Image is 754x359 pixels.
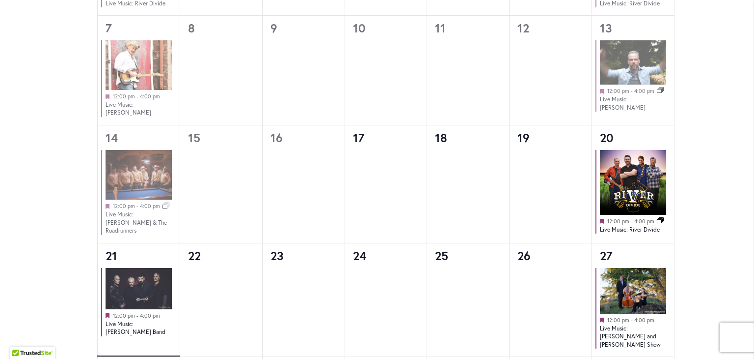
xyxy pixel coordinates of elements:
[106,20,112,36] a: 7
[106,320,165,336] a: Live Music: [PERSON_NAME] Band
[631,88,633,94] span: -
[435,20,446,36] time: 11
[600,226,660,234] a: Live Music: River Divide
[353,130,365,146] time: 17
[136,203,138,210] span: -
[188,130,200,146] time: 15
[106,130,118,146] a: 14
[136,312,138,319] span: -
[607,317,629,324] time: 12:00 pm
[600,89,604,94] em: Featured
[140,203,160,210] time: 4:00 pm
[600,130,614,146] a: 20
[435,130,447,146] time: 18
[106,210,167,235] a: Live Music: [PERSON_NAME] & The Roadrunners
[600,150,666,215] img: Live Music: River Divide
[113,312,135,319] time: 12:00 pm
[600,95,646,112] a: Live Music: [PERSON_NAME]
[600,248,613,264] a: 27
[113,203,135,210] time: 12:00 pm
[631,317,633,324] span: -
[188,248,201,264] time: 22
[140,312,160,319] time: 4:00 pm
[600,318,604,323] em: Featured
[634,218,654,225] time: 4:00 pm
[7,324,35,352] iframe: Launch Accessibility Center
[106,268,172,309] img: Live Music: Hank Shreve Band
[600,325,661,349] a: Live Music: [PERSON_NAME] and [PERSON_NAME] Show
[634,88,654,94] time: 4:00 pm
[600,20,612,36] a: 13
[600,268,666,314] img: MUSIC: STEVEANDMARGOT.COM
[435,248,448,264] time: 25
[106,313,109,318] em: Featured
[600,219,604,224] em: Featured
[631,218,633,225] span: -
[270,20,277,36] time: 9
[607,218,629,225] time: 12:00 pm
[270,248,284,264] time: 23
[517,130,530,146] time: 19
[353,248,366,264] time: 24
[136,93,138,100] span: -
[106,248,117,264] a: 21
[140,93,160,100] time: 4:00 pm
[106,40,172,90] img: Live Music: Billy Shew
[517,248,531,264] time: 26
[270,130,283,146] time: 16
[353,20,366,36] time: 10
[106,94,109,99] em: Featured
[607,88,629,94] time: 12:00 pm
[106,204,109,209] em: Featured
[188,20,195,36] time: 8
[113,93,135,100] time: 12:00 pm
[600,40,666,85] img: Live Music: Tyler Stenson
[106,101,151,117] a: Live Music: [PERSON_NAME]
[634,317,654,324] time: 4:00 pm
[106,150,172,200] img: Live Music: Olivia Harms and the Roadrunners
[517,20,529,36] time: 12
